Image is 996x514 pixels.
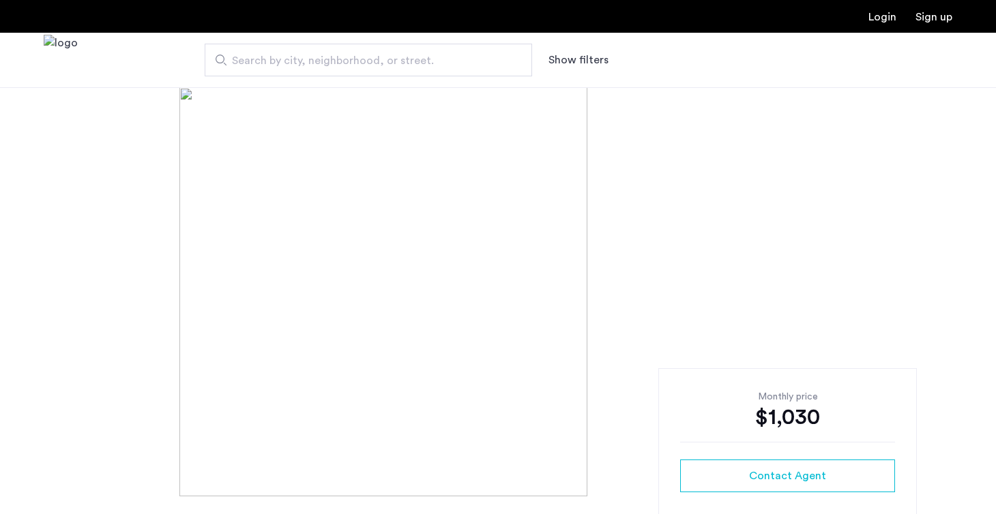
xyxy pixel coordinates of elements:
a: Cazamio Logo [44,35,78,86]
a: Registration [916,12,952,22]
div: Monthly price [680,390,895,404]
a: Login [868,12,896,22]
span: Search by city, neighborhood, or street. [232,52,494,69]
input: Apartment Search [205,44,532,76]
button: Show or hide filters [548,52,609,68]
div: $1,030 [680,404,895,431]
img: [object%20Object] [179,87,817,496]
img: logo [44,35,78,86]
button: button [680,459,895,492]
span: Contact Agent [749,468,826,484]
